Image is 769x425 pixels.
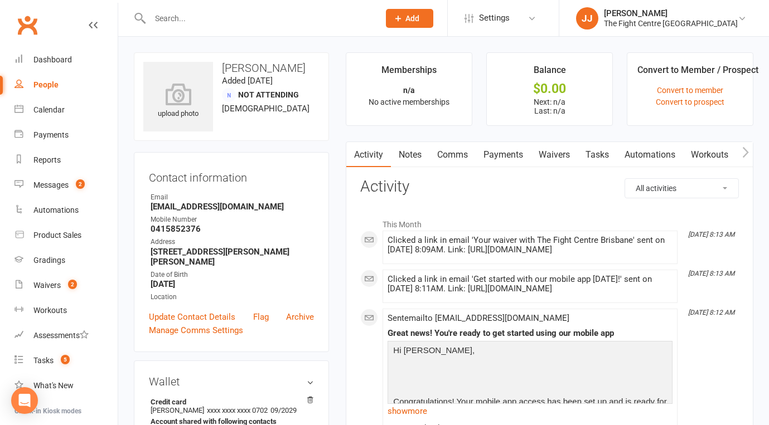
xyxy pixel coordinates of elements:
[33,256,65,265] div: Gradings
[207,406,268,414] span: xxxx xxxx xxxx 0702
[149,310,235,324] a: Update Contact Details
[253,310,269,324] a: Flag
[33,80,59,89] div: People
[33,231,81,240] div: Product Sales
[14,323,118,348] a: Assessments
[68,280,77,289] span: 2
[151,192,314,203] div: Email
[151,398,308,406] strong: Credit card
[151,237,314,247] div: Address
[33,381,74,390] div: What's New
[479,6,510,31] span: Settings
[688,270,734,277] i: [DATE] 8:13 AM
[388,313,569,323] span: Sent email to [EMAIL_ADDRESS][DOMAIN_NAME]
[497,83,602,95] div: $0.00
[151,214,314,225] div: Mobile Number
[76,179,85,189] span: 2
[688,309,734,316] i: [DATE] 8:12 AM
[61,355,70,364] span: 5
[33,331,89,340] div: Assessments
[33,281,61,290] div: Waivers
[151,292,314,302] div: Location
[33,356,54,365] div: Tasks
[149,324,243,337] a: Manage Comms Settings
[657,86,723,95] a: Convert to member
[33,155,61,164] div: Reports
[143,62,320,74] h3: [PERSON_NAME]
[388,403,673,419] a: show more
[388,236,673,255] div: Clicked a link in email 'Your waiver with The Fight Centre Brisbane' sent on [DATE] 8:09AM. Link:...
[534,63,566,83] div: Balance
[286,310,314,324] a: Archive
[604,8,738,18] div: [PERSON_NAME]
[33,180,69,189] div: Messages
[429,142,476,168] a: Comms
[390,344,670,360] p: Hi [PERSON_NAME],
[346,142,391,168] a: Activity
[13,11,41,39] a: Clubworx
[604,18,738,28] div: The Fight Centre [GEOGRAPHIC_DATA]
[14,298,118,323] a: Workouts
[360,213,739,231] li: This Month
[270,406,297,414] span: 09/2029
[151,247,314,267] strong: [STREET_ADDRESS][PERSON_NAME][PERSON_NAME]
[151,270,314,280] div: Date of Birth
[222,104,309,114] span: [DEMOGRAPHIC_DATA]
[617,142,683,168] a: Automations
[14,198,118,223] a: Automations
[14,148,118,173] a: Reports
[390,395,670,424] p: Congratulations! Your mobile app access has been set up and is ready for use.
[14,348,118,373] a: Tasks 5
[33,130,69,139] div: Payments
[391,142,429,168] a: Notes
[388,329,673,338] div: Great news! You're ready to get started using our mobile app
[14,47,118,72] a: Dashboard
[14,173,118,198] a: Messages 2
[14,123,118,148] a: Payments
[143,83,213,120] div: upload photo
[222,76,273,86] time: Added [DATE]
[14,223,118,248] a: Product Sales
[381,63,437,83] div: Memberships
[388,275,673,294] div: Clicked a link in email 'Get started with our mobile app [DATE]!' sent on [DATE] 8:11AM. Link: [U...
[33,55,72,64] div: Dashboard
[238,90,299,99] span: Not Attending
[683,142,736,168] a: Workouts
[403,86,415,95] strong: n/a
[11,387,38,414] div: Open Intercom Messenger
[637,63,758,83] div: Convert to Member / Prospect
[149,375,314,388] h3: Wallet
[151,279,314,289] strong: [DATE]
[531,142,578,168] a: Waivers
[14,248,118,273] a: Gradings
[151,202,314,212] strong: [EMAIL_ADDRESS][DOMAIN_NAME]
[688,231,734,238] i: [DATE] 8:13 AM
[14,72,118,97] a: People
[386,9,433,28] button: Add
[14,373,118,398] a: What's New
[578,142,617,168] a: Tasks
[149,167,314,184] h3: Contact information
[33,306,67,315] div: Workouts
[576,7,598,30] div: JJ
[656,97,724,106] a: Convert to prospect
[147,11,371,26] input: Search...
[405,14,419,23] span: Add
[33,206,79,214] div: Automations
[360,178,739,196] h3: Activity
[14,97,118,123] a: Calendar
[33,105,65,114] div: Calendar
[151,224,314,234] strong: 0415852376
[476,142,531,168] a: Payments
[14,273,118,298] a: Waivers 2
[497,97,602,115] p: Next: n/a Last: n/a
[369,97,449,106] span: No active memberships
